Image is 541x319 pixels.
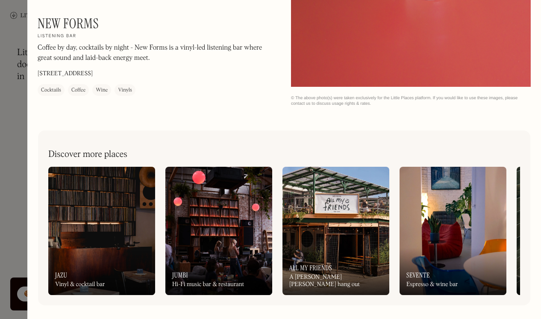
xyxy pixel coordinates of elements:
div: Wine [96,86,108,95]
div: Cocktails [41,86,61,95]
h2: Listening bar [38,34,76,40]
div: Vinyl & cocktail bar [55,281,105,288]
a: JumbiHi-Fi music bar & restaurant [165,167,272,295]
div: Vinyls [118,86,132,95]
p: [STREET_ADDRESS] [38,70,93,79]
h2: Discover more places [48,149,127,160]
div: Espresso & wine bar [406,281,458,288]
h3: All My Friends [289,264,332,272]
a: JazuVinyl & cocktail bar [48,167,155,295]
a: All My FriendsA [PERSON_NAME] [PERSON_NAME] hang out [282,167,389,295]
div: Coffee [71,86,85,95]
h3: Jumbi [172,271,188,279]
h3: Jazu [55,271,67,279]
div: A [PERSON_NAME] [PERSON_NAME] hang out [289,274,382,288]
h3: Sevente [406,271,430,279]
div: © The above photo(s) were taken exclusively for the Little Places platform. If you would like to ... [291,95,531,106]
a: SeventeEspresso & wine bar [400,167,506,295]
h1: New Forms [38,15,99,32]
div: Hi-Fi music bar & restaurant [172,281,244,288]
p: Coffee by day, cocktails by night - New Forms is a vinyl-led listening bar where great sound and ... [38,43,268,64]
